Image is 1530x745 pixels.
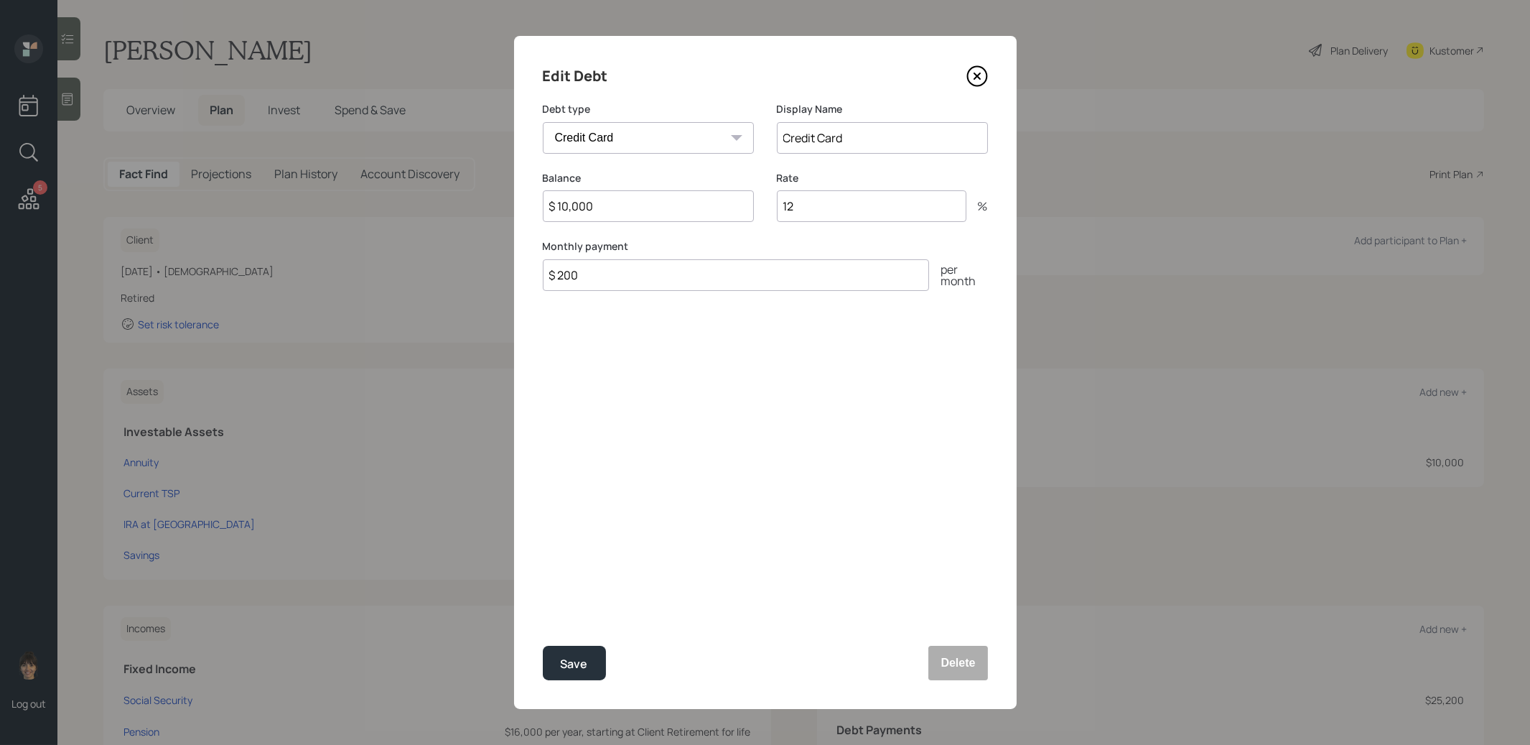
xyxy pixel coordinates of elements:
[543,65,608,88] h4: Edit Debt
[929,264,988,287] div: per month
[928,646,987,680] button: Delete
[543,171,754,185] label: Balance
[966,200,988,212] div: %
[777,171,988,185] label: Rate
[543,646,606,680] button: Save
[777,102,988,116] label: Display Name
[561,654,588,674] div: Save
[543,102,754,116] label: Debt type
[543,239,988,254] label: Monthly payment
